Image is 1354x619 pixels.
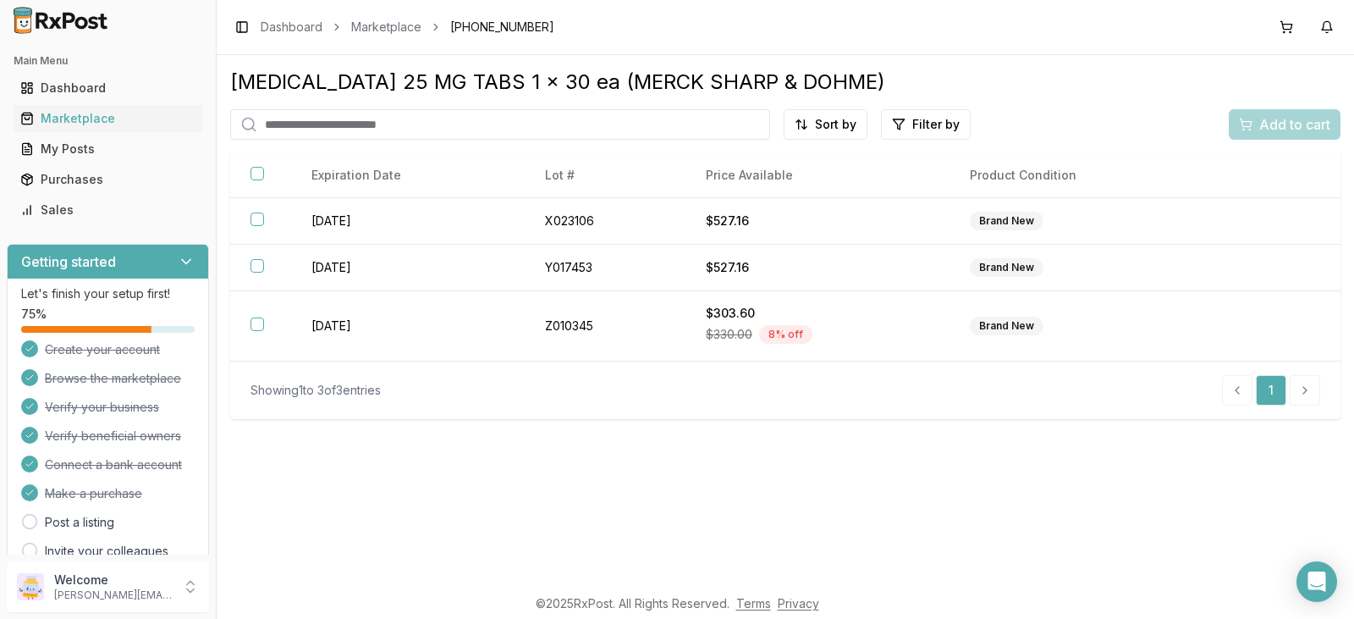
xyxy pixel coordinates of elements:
[291,198,525,245] td: [DATE]
[706,259,929,276] div: $527.16
[14,164,202,195] a: Purchases
[250,382,381,399] div: Showing 1 to 3 of 3 entries
[21,285,195,302] p: Let's finish your setup first!
[291,153,525,198] th: Expiration Date
[706,326,752,343] span: $330.00
[14,195,202,225] a: Sales
[20,202,195,218] div: Sales
[1256,375,1286,406] a: 1
[525,245,685,291] td: Y017453
[54,572,172,589] p: Welcome
[45,543,168,560] a: Invite your colleagues
[291,245,525,291] td: [DATE]
[291,291,525,362] td: [DATE]
[7,75,209,102] button: Dashboard
[706,213,929,229] div: $527.16
[45,370,181,387] span: Browse the marketplace
[14,134,202,164] a: My Posts
[525,291,685,362] td: Z010345
[685,153,949,198] th: Price Available
[45,485,142,502] span: Make a purchase
[736,596,771,611] a: Terms
[881,109,971,140] button: Filter by
[21,306,47,323] span: 75 %
[525,198,685,245] td: X023106
[7,196,209,224] button: Sales
[20,80,195,97] div: Dashboard
[261,19,554,36] nav: breadcrumb
[970,258,1043,277] div: Brand New
[14,103,202,134] a: Marketplace
[970,212,1043,230] div: Brand New
[45,341,160,358] span: Create your account
[1222,375,1320,406] nav: pagination
[54,589,172,602] p: [PERSON_NAME][EMAIL_ADDRESS][DOMAIN_NAME]
[7,166,209,193] button: Purchases
[14,54,202,68] h2: Main Menu
[912,116,960,133] span: Filter by
[45,456,182,473] span: Connect a bank account
[261,19,322,36] a: Dashboard
[351,19,421,36] a: Marketplace
[7,105,209,132] button: Marketplace
[20,141,195,158] div: My Posts
[17,573,44,600] img: User avatar
[20,110,195,127] div: Marketplace
[45,399,159,416] span: Verify your business
[949,153,1214,198] th: Product Condition
[784,109,867,140] button: Sort by
[759,325,812,344] div: 8 % off
[45,514,114,531] a: Post a listing
[1296,561,1337,602] div: Open Intercom Messenger
[525,153,685,198] th: Lot #
[450,19,554,36] span: [PHONE_NUMBER]
[14,73,202,103] a: Dashboard
[7,135,209,163] button: My Posts
[45,428,181,445] span: Verify beneficial owners
[7,7,115,34] img: RxPost Logo
[21,251,116,272] h3: Getting started
[970,317,1043,335] div: Brand New
[706,305,929,322] div: $303.60
[20,171,195,188] div: Purchases
[815,116,856,133] span: Sort by
[778,596,819,611] a: Privacy
[230,69,1340,96] div: [MEDICAL_DATA] 25 MG TABS 1 x 30 ea (MERCK SHARP & DOHME)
